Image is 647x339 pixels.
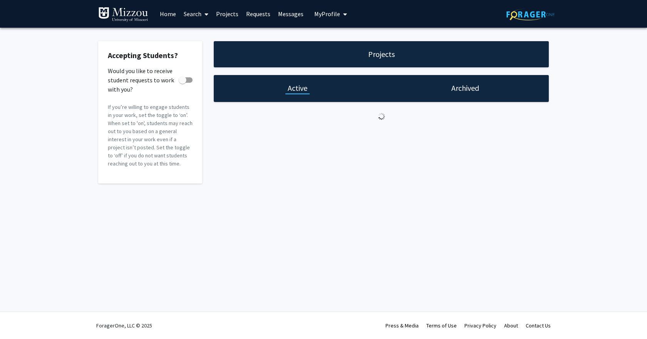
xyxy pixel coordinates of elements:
[288,83,307,94] h1: Active
[212,0,242,27] a: Projects
[386,322,419,329] a: Press & Media
[314,10,340,18] span: My Profile
[506,8,555,20] img: ForagerOne Logo
[274,0,307,27] a: Messages
[526,322,551,329] a: Contact Us
[156,0,180,27] a: Home
[451,83,479,94] h1: Archived
[98,7,148,22] img: University of Missouri Logo
[504,322,518,329] a: About
[368,49,395,60] h1: Projects
[242,0,274,27] a: Requests
[108,66,176,94] span: Would you like to receive student requests to work with you?
[96,312,152,339] div: ForagerOne, LLC © 2025
[180,0,212,27] a: Search
[426,322,457,329] a: Terms of Use
[108,51,193,60] h2: Accepting Students?
[108,103,193,168] p: If you’re willing to engage students in your work, set the toggle to ‘on’. When set to 'on', stud...
[6,304,33,333] iframe: Chat
[375,110,388,123] img: Loading
[464,322,496,329] a: Privacy Policy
